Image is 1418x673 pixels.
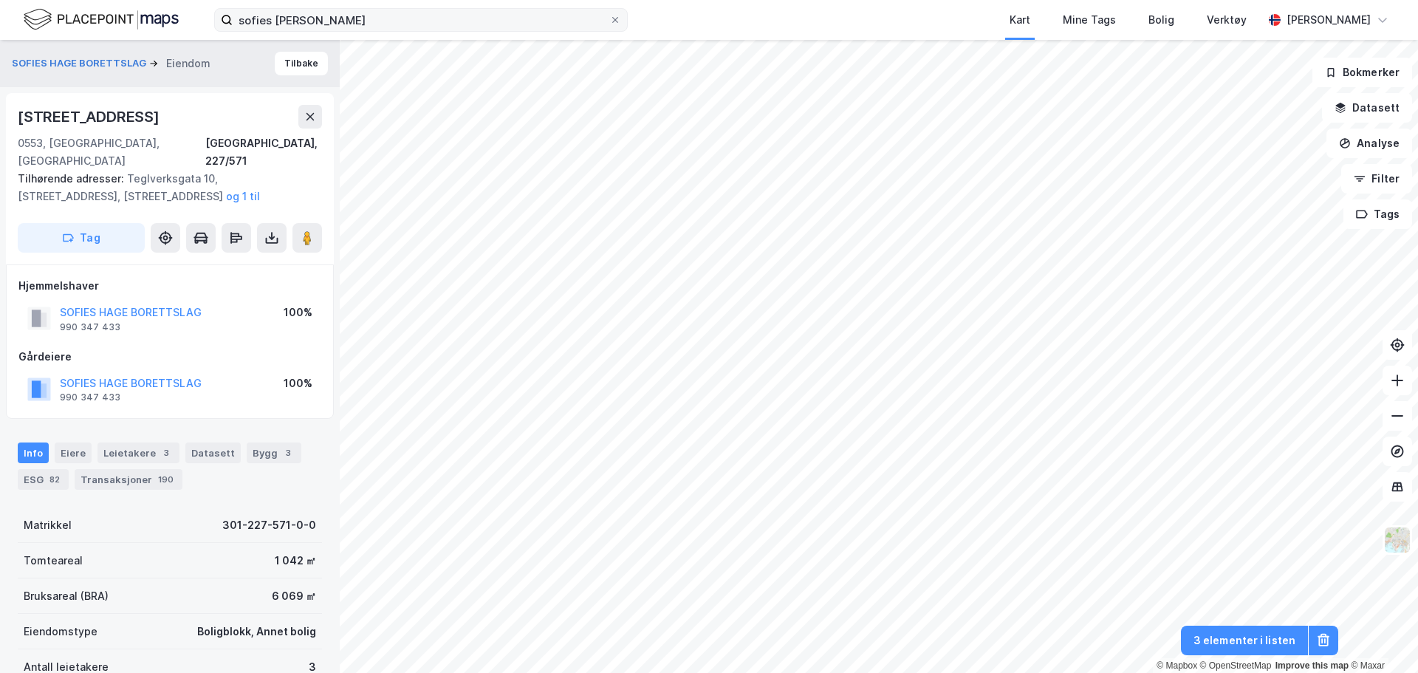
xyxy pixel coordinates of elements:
[166,55,210,72] div: Eiendom
[24,516,72,534] div: Matrikkel
[155,472,177,487] div: 190
[55,443,92,463] div: Eiere
[24,552,83,570] div: Tomteareal
[18,443,49,463] div: Info
[24,7,179,33] img: logo.f888ab2527a4732fd821a326f86c7f29.svg
[60,392,120,403] div: 990 347 433
[47,472,63,487] div: 82
[1344,602,1418,673] iframe: Chat Widget
[1322,93,1412,123] button: Datasett
[222,516,316,534] div: 301-227-571-0-0
[272,587,316,605] div: 6 069 ㎡
[1312,58,1412,87] button: Bokmerker
[1341,164,1412,194] button: Filter
[97,443,179,463] div: Leietakere
[275,52,328,75] button: Tilbake
[18,105,162,129] div: [STREET_ADDRESS]
[1200,660,1272,671] a: OpenStreetMap
[284,375,312,392] div: 100%
[1207,11,1247,29] div: Verktøy
[1181,626,1308,655] button: 3 elementer i listen
[233,9,609,31] input: Søk på adresse, matrikkel, gårdeiere, leietakere eller personer
[24,587,109,605] div: Bruksareal (BRA)
[185,443,241,463] div: Datasett
[1287,11,1371,29] div: [PERSON_NAME]
[1063,11,1116,29] div: Mine Tags
[12,56,149,71] button: SOFIES HAGE BORETTSLAG
[1326,129,1412,158] button: Analyse
[18,170,310,205] div: Teglverksgata 10, [STREET_ADDRESS], [STREET_ADDRESS]
[18,223,145,253] button: Tag
[24,623,97,640] div: Eiendomstype
[18,134,205,170] div: 0553, [GEOGRAPHIC_DATA], [GEOGRAPHIC_DATA]
[159,445,174,460] div: 3
[60,321,120,333] div: 990 347 433
[247,443,301,463] div: Bygg
[1275,660,1349,671] a: Improve this map
[18,469,69,490] div: ESG
[1383,526,1411,554] img: Z
[205,134,322,170] div: [GEOGRAPHIC_DATA], 227/571
[1148,11,1174,29] div: Bolig
[75,469,182,490] div: Transaksjoner
[18,277,321,295] div: Hjemmelshaver
[18,172,127,185] span: Tilhørende adresser:
[197,623,316,640] div: Boligblokk, Annet bolig
[1010,11,1030,29] div: Kart
[275,552,316,570] div: 1 042 ㎡
[281,445,295,460] div: 3
[18,348,321,366] div: Gårdeiere
[1157,660,1197,671] a: Mapbox
[1343,199,1412,229] button: Tags
[284,304,312,321] div: 100%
